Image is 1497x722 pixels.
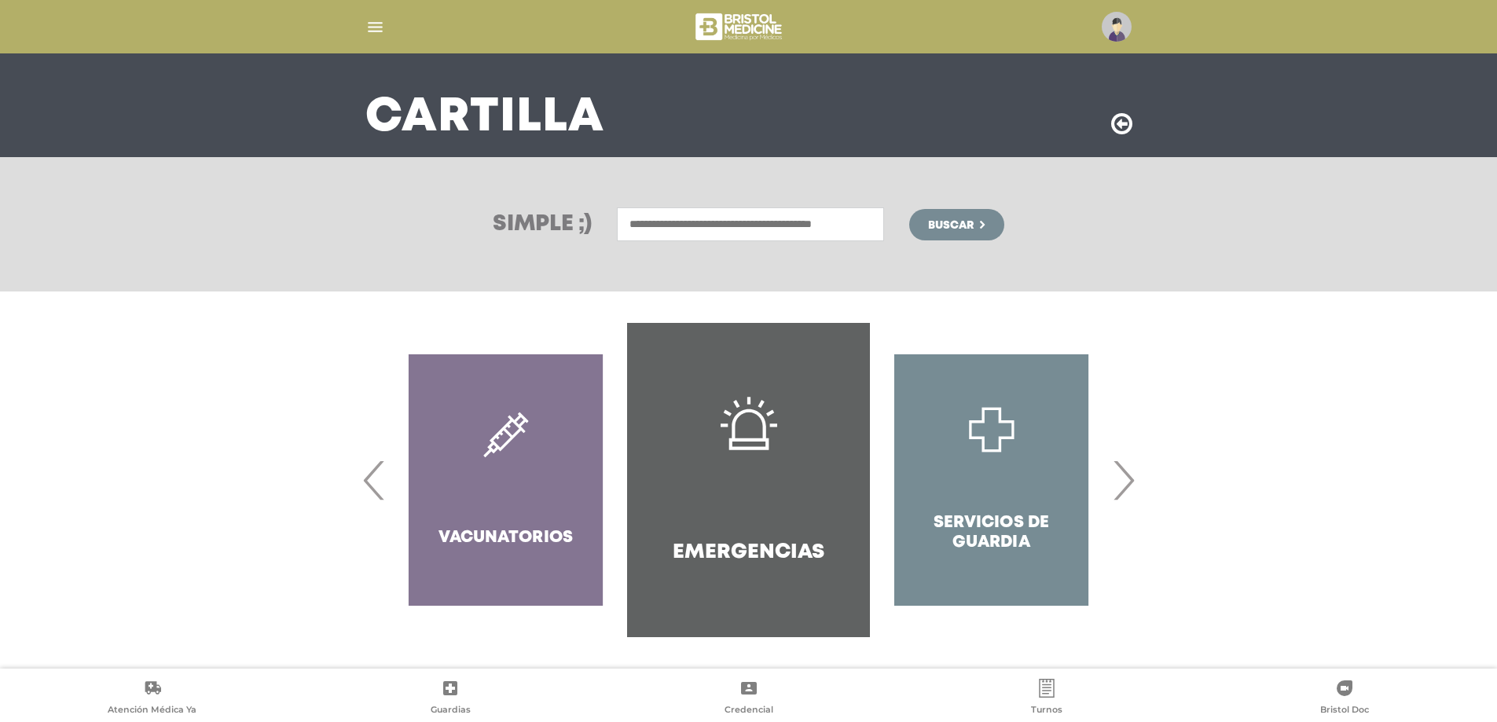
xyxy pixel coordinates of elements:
span: Guardias [431,704,471,718]
h3: Simple ;) [493,214,592,236]
button: Buscar [909,209,1004,240]
h4: Emergencias [673,541,824,565]
a: Turnos [897,679,1195,719]
img: bristol-medicine-blanco.png [693,8,787,46]
span: Previous [359,438,390,522]
span: Next [1108,438,1139,522]
a: Credencial [600,679,897,719]
h3: Cartilla [365,97,604,138]
a: Emergencias [627,323,870,637]
span: Turnos [1031,704,1062,718]
a: Bristol Doc [1196,679,1494,719]
span: Credencial [725,704,773,718]
img: profile-placeholder.svg [1102,12,1132,42]
img: Cober_menu-lines-white.svg [365,17,385,37]
span: Buscar [928,220,974,231]
span: Bristol Doc [1320,704,1369,718]
span: Atención Médica Ya [108,704,196,718]
a: Atención Médica Ya [3,679,301,719]
a: Guardias [301,679,599,719]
